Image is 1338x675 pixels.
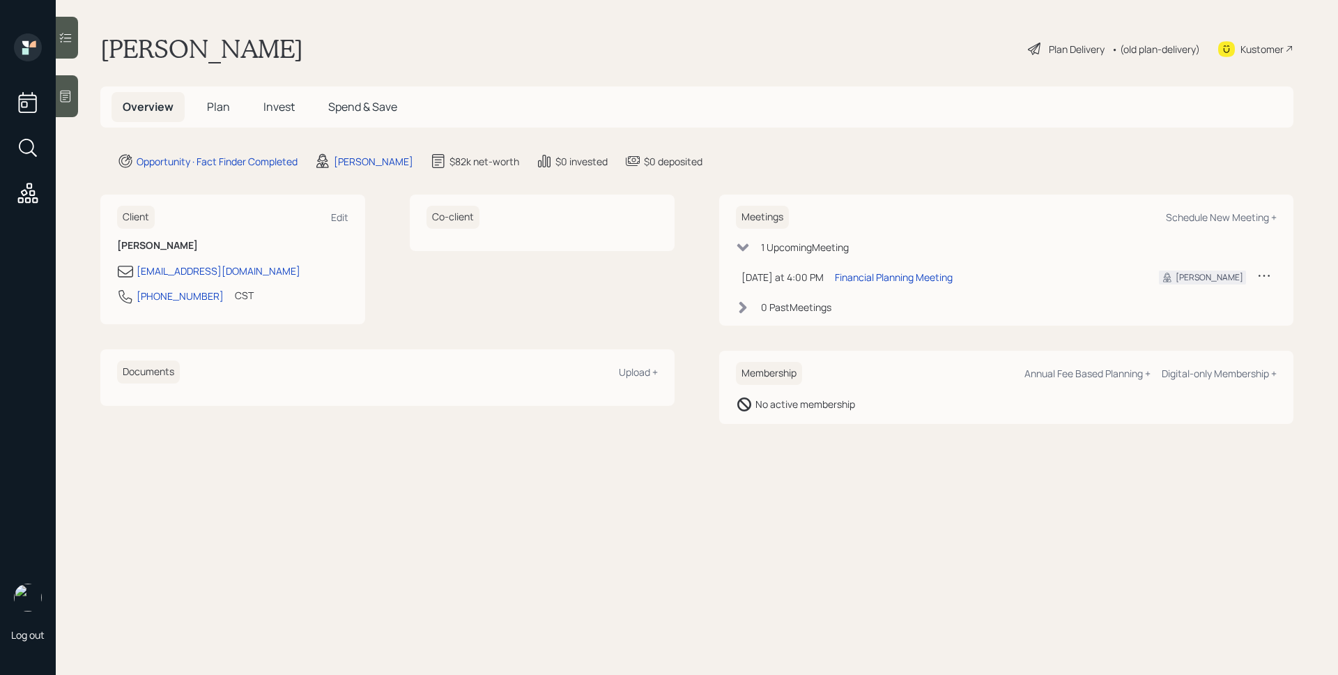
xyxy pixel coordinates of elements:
h6: Documents [117,361,180,384]
div: Digital-only Membership + [1162,367,1277,380]
div: Upload + [619,365,658,379]
div: Annual Fee Based Planning + [1024,367,1151,380]
div: Opportunity · Fact Finder Completed [137,154,298,169]
div: Edit [331,211,348,224]
span: Invest [263,99,295,114]
h6: Membership [736,362,802,385]
div: Kustomer [1240,42,1284,56]
div: [DATE] at 4:00 PM [741,270,824,285]
span: Plan [207,99,230,114]
div: Schedule New Meeting + [1166,211,1277,224]
h1: [PERSON_NAME] [100,33,303,64]
div: [PERSON_NAME] [1176,271,1243,284]
div: [EMAIL_ADDRESS][DOMAIN_NAME] [137,264,300,278]
div: Plan Delivery [1049,42,1105,56]
div: [PERSON_NAME] [334,154,413,169]
div: 1 Upcoming Meeting [761,240,849,255]
span: Overview [123,99,174,114]
div: [PHONE_NUMBER] [137,289,224,303]
h6: Client [117,206,155,229]
h6: [PERSON_NAME] [117,240,348,252]
h6: Meetings [736,206,789,229]
div: CST [235,288,254,303]
div: • (old plan-delivery) [1112,42,1200,56]
div: Log out [11,628,45,642]
h6: Co-client [426,206,479,229]
div: No active membership [755,397,855,411]
span: Spend & Save [328,99,397,114]
div: $0 deposited [644,154,702,169]
div: Financial Planning Meeting [835,270,953,285]
img: james-distasi-headshot.png [14,584,42,612]
div: 0 Past Meeting s [761,300,831,314]
div: $0 invested [555,154,608,169]
div: $82k net-worth [449,154,519,169]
